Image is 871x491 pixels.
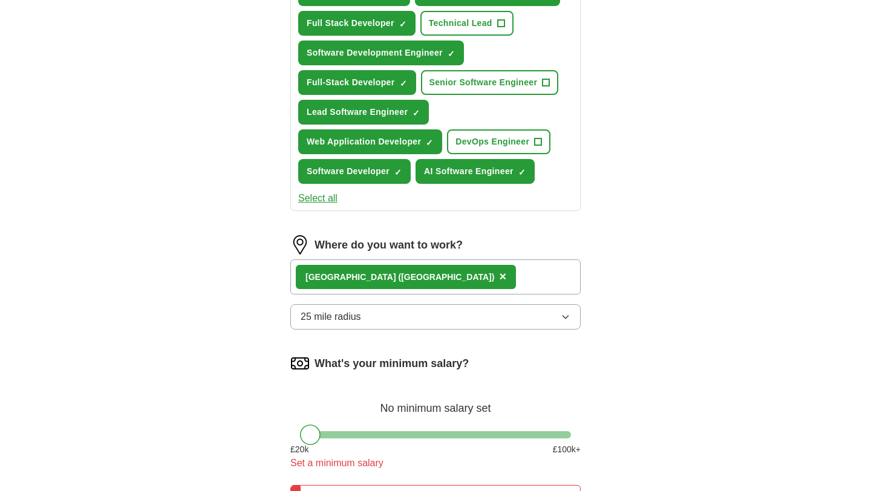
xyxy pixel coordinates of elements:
button: Lead Software Engineer✓ [298,100,429,125]
span: ✓ [448,49,455,59]
span: £ 100 k+ [553,443,581,456]
span: ✓ [400,79,407,88]
span: × [499,270,506,283]
span: Senior Software Engineer [429,76,538,89]
span: ([GEOGRAPHIC_DATA]) [398,272,494,282]
span: Full-Stack Developer [307,76,395,89]
span: Software Developer [307,165,390,178]
button: AI Software Engineer✓ [416,159,535,184]
button: Technical Lead [420,11,514,36]
button: Software Developer✓ [298,159,411,184]
span: Software Development Engineer [307,47,443,59]
span: AI Software Engineer [424,165,514,178]
span: ✓ [426,138,433,148]
span: ✓ [413,108,420,118]
button: Full-Stack Developer✓ [298,70,416,95]
img: salary.png [290,354,310,373]
span: ✓ [399,19,406,29]
span: 25 mile radius [301,310,361,324]
img: location.png [290,235,310,255]
label: Where do you want to work? [315,237,463,253]
button: 25 mile radius [290,304,581,330]
strong: [GEOGRAPHIC_DATA] [305,272,396,282]
button: Senior Software Engineer [421,70,559,95]
span: Web Application Developer [307,135,421,148]
button: × [499,268,506,286]
button: Select all [298,191,338,206]
span: Technical Lead [429,17,492,30]
span: ✓ [518,167,526,177]
span: ✓ [394,167,402,177]
button: Software Development Engineer✓ [298,41,464,65]
span: £ 20 k [290,443,308,456]
button: Full Stack Developer✓ [298,11,416,36]
span: Full Stack Developer [307,17,394,30]
button: Web Application Developer✓ [298,129,442,154]
label: What's your minimum salary? [315,356,469,372]
span: DevOps Engineer [455,135,529,148]
span: Lead Software Engineer [307,106,408,119]
div: No minimum salary set [290,388,581,417]
div: Set a minimum salary [290,456,581,470]
button: DevOps Engineer [447,129,550,154]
